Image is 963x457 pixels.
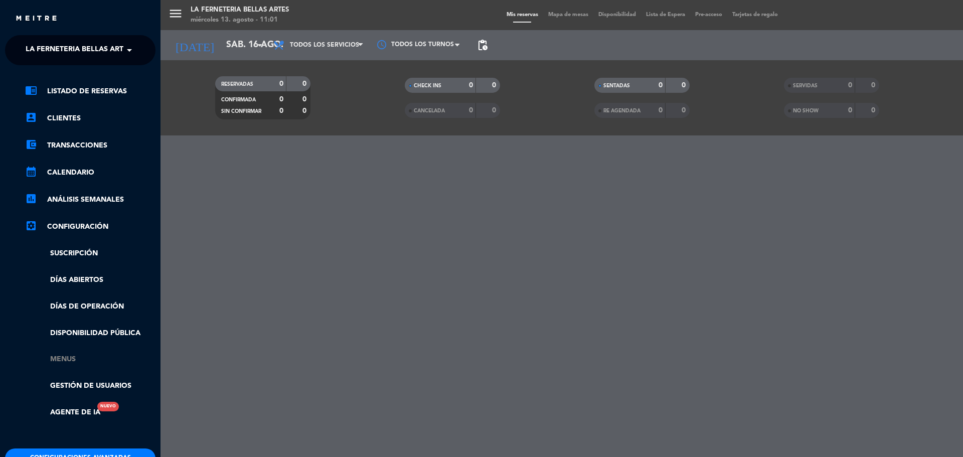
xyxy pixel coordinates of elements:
[25,221,155,233] a: Configuración
[25,166,37,178] i: calendar_month
[25,139,155,151] a: account_balance_walletTransacciones
[15,15,58,23] img: MEITRE
[25,167,155,179] a: calendar_monthCalendario
[25,85,155,97] a: chrome_reader_modeListado de Reservas
[25,380,155,392] a: Gestión de usuarios
[25,84,37,96] i: chrome_reader_mode
[25,111,37,123] i: account_box
[25,112,155,124] a: account_boxClientes
[25,138,37,150] i: account_balance_wallet
[25,220,37,232] i: settings_applications
[26,40,132,61] span: La Ferneteria Bellas Artes
[25,301,155,313] a: Días de Operación
[25,274,155,286] a: Días abiertos
[25,248,155,259] a: Suscripción
[25,354,155,365] a: Menus
[25,194,155,206] a: assessmentANÁLISIS SEMANALES
[25,407,100,418] a: Agente de IANuevo
[25,328,155,339] a: Disponibilidad pública
[97,402,119,411] div: Nuevo
[25,193,37,205] i: assessment
[476,39,489,51] span: pending_actions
